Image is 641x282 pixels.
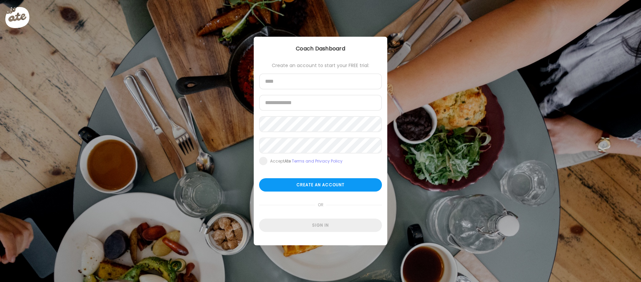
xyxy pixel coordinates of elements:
[284,158,291,164] b: Ate
[254,45,387,53] div: Coach Dashboard
[270,159,343,164] div: Accept
[259,178,382,192] div: Create an account
[259,63,382,68] div: Create an account to start your FREE trial:
[315,198,326,212] span: or
[259,219,382,232] div: Sign in
[292,158,343,164] a: Terms and Privacy Policy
